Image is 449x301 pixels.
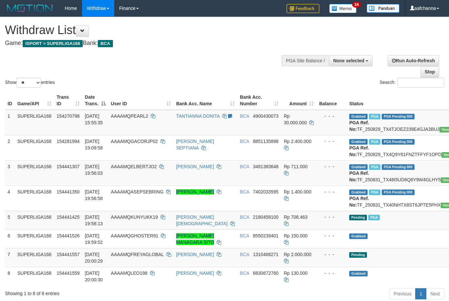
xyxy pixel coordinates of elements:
[240,189,249,194] span: BCA
[240,139,249,144] span: BCA
[284,139,311,144] span: Rp 2.400.000
[319,251,344,258] div: - - -
[176,189,214,194] a: [PERSON_NAME]
[253,252,279,257] span: Copy 1310468271 to clipboard
[282,55,329,66] div: PGA Site Balance /
[284,252,311,257] span: Rp 2.000.000
[319,113,344,119] div: - - -
[5,78,55,88] label: Show entries
[349,164,368,170] span: Grabbed
[176,233,214,245] a: [PERSON_NAME] MANAGARA SITO
[382,190,415,195] span: PGA Pending
[5,3,55,13] img: MOTION_logo.png
[426,288,444,299] a: Next
[15,160,54,186] td: SUPERLIGA168
[5,110,15,135] td: 1
[349,145,369,157] b: PGA Ref. No:
[15,91,54,110] th: Game/API: activate to sort column ascending
[415,288,426,299] a: 1
[176,271,214,276] a: [PERSON_NAME]
[237,91,281,110] th: Bank Acc. Number: activate to sort column ascending
[329,55,373,66] button: None selected
[369,190,380,195] span: Marked by aafsoycanthlai
[54,91,82,110] th: Trans ID: activate to sort column ascending
[85,252,103,264] span: [DATE] 20:00:29
[316,91,347,110] th: Balance
[5,135,15,160] td: 2
[253,271,279,276] span: Copy 6830672760 to clipboard
[98,40,113,47] span: BCA
[349,233,368,239] span: Grabbed
[5,230,15,248] td: 6
[57,189,80,194] span: 154441350
[319,138,344,145] div: - - -
[57,214,80,220] span: 154441425
[388,55,439,66] a: Run Auto-Refresh
[57,233,80,238] span: 154441526
[420,66,439,77] a: Stop
[352,2,361,8] span: 34
[253,139,279,144] span: Copy 8851135898 to clipboard
[368,215,380,220] span: Marked by aafsoycanthlai
[284,113,307,125] span: Rp 30.000.000
[284,214,308,220] span: Rp 708.463
[5,91,15,110] th: ID
[111,113,148,119] span: AAAAMQPEARL2
[5,267,15,286] td: 8
[240,113,249,119] span: BCA
[15,211,54,230] td: SUPERLIGA168
[349,139,368,145] span: Grabbed
[349,114,368,119] span: Grabbed
[253,164,279,169] span: Copy 3491383648 to clipboard
[5,288,182,297] div: Showing 1 to 8 of 8 entries
[5,160,15,186] td: 3
[389,288,416,299] a: Previous
[57,164,80,169] span: 154441307
[5,24,293,37] h1: Withdraw List
[349,171,369,182] b: PGA Ref. No:
[319,214,344,220] div: - - -
[349,196,369,208] b: PGA Ref. No:
[85,214,103,226] span: [DATE] 19:58:13
[333,58,364,63] span: None selected
[85,189,103,201] span: [DATE] 19:56:58
[15,248,54,267] td: SUPERLIGA168
[5,211,15,230] td: 5
[5,40,293,47] h4: Game: Bank:
[287,4,319,13] img: Feedback.jpg
[240,252,249,257] span: BCA
[111,252,164,257] span: AAAAMQFREYAGLOBAL
[319,189,344,195] div: - - -
[174,91,237,110] th: Bank Acc. Name: activate to sort column ascending
[85,139,103,150] span: [DATE] 19:09:58
[240,271,249,276] span: BCA
[176,214,228,226] a: [PERSON_NAME][DEMOGRAPHIC_DATA]
[57,139,80,144] span: 154281994
[397,78,444,88] input: Search:
[85,271,103,282] span: [DATE] 20:00:30
[319,163,344,170] div: - - -
[15,186,54,211] td: SUPERLIGA168
[349,120,369,132] b: PGA Ref. No:
[382,164,415,170] span: PGA Pending
[367,4,399,13] img: panduan.png
[111,139,158,144] span: AAAAMQGACORJP02
[176,113,220,119] a: TANTIANNA DONITA
[382,139,415,145] span: PGA Pending
[111,233,159,238] span: AAAAMQGHOSTER91
[284,271,308,276] span: Rp 130.000
[111,189,163,194] span: AAAAMQASEPSEBRING
[369,164,380,170] span: Marked by aafsoycanthlai
[85,164,103,176] span: [DATE] 19:56:03
[349,190,368,195] span: Grabbed
[15,135,54,160] td: SUPERLIGA168
[85,233,103,245] span: [DATE] 19:59:52
[349,252,367,258] span: Pending
[349,215,367,220] span: Pending
[5,248,15,267] td: 7
[380,78,444,88] label: Search:
[319,232,344,239] div: - - -
[284,164,308,169] span: Rp 711.000
[15,110,54,135] td: SUPERLIGA168
[176,252,214,257] a: [PERSON_NAME]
